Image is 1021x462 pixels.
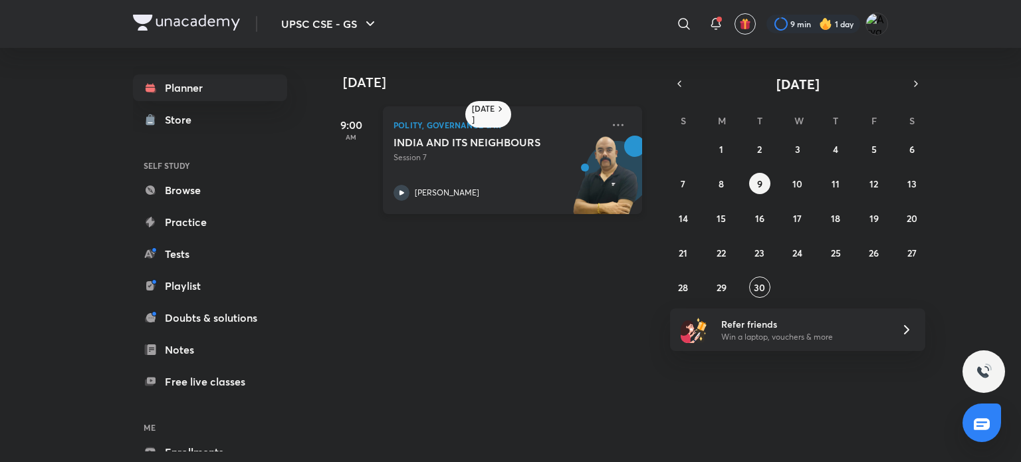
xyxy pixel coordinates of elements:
img: Company Logo [133,15,240,31]
button: September 22, 2025 [711,242,732,263]
button: September 6, 2025 [901,138,923,160]
abbr: September 7, 2025 [681,177,685,190]
h5: INDIA AND ITS NEIGHBOURS [394,136,559,149]
button: September 19, 2025 [863,207,885,229]
a: Free live classes [133,368,287,395]
p: [PERSON_NAME] [415,187,479,199]
button: September 27, 2025 [901,242,923,263]
a: Company Logo [133,15,240,34]
button: September 23, 2025 [749,242,770,263]
a: Browse [133,177,287,203]
button: September 8, 2025 [711,173,732,194]
a: Tests [133,241,287,267]
abbr: September 20, 2025 [907,212,917,225]
abbr: September 19, 2025 [869,212,879,225]
abbr: September 13, 2025 [907,177,917,190]
abbr: September 24, 2025 [792,247,802,259]
button: September 29, 2025 [711,277,732,298]
abbr: September 2, 2025 [757,143,762,156]
h5: 9:00 [324,117,378,133]
button: September 3, 2025 [787,138,808,160]
abbr: Monday [718,114,726,127]
h6: [DATE] [472,104,495,125]
abbr: September 8, 2025 [719,177,724,190]
abbr: September 1, 2025 [719,143,723,156]
abbr: September 17, 2025 [793,212,802,225]
abbr: September 15, 2025 [717,212,726,225]
button: September 7, 2025 [673,173,694,194]
button: September 26, 2025 [863,242,885,263]
abbr: September 25, 2025 [831,247,841,259]
abbr: September 14, 2025 [679,212,688,225]
abbr: Friday [871,114,877,127]
p: Win a laptop, vouchers & more [721,331,885,343]
abbr: Tuesday [757,114,762,127]
abbr: September 29, 2025 [717,281,727,294]
button: September 5, 2025 [863,138,885,160]
a: Playlist [133,273,287,299]
abbr: Wednesday [794,114,804,127]
button: September 16, 2025 [749,207,770,229]
abbr: September 21, 2025 [679,247,687,259]
div: Store [165,112,199,128]
abbr: September 18, 2025 [831,212,840,225]
p: AM [324,133,378,141]
abbr: September 3, 2025 [795,143,800,156]
button: September 17, 2025 [787,207,808,229]
button: September 2, 2025 [749,138,770,160]
abbr: September 30, 2025 [754,281,765,294]
button: avatar [735,13,756,35]
button: September 24, 2025 [787,242,808,263]
button: September 11, 2025 [825,173,846,194]
button: September 30, 2025 [749,277,770,298]
abbr: September 22, 2025 [717,247,726,259]
img: referral [681,316,707,343]
abbr: September 16, 2025 [755,212,764,225]
abbr: September 6, 2025 [909,143,915,156]
abbr: Thursday [833,114,838,127]
h4: [DATE] [343,74,655,90]
button: September 15, 2025 [711,207,732,229]
abbr: September 5, 2025 [871,143,877,156]
button: September 20, 2025 [901,207,923,229]
button: September 25, 2025 [825,242,846,263]
img: Arya wale [865,13,888,35]
h6: SELF STUDY [133,154,287,177]
abbr: September 4, 2025 [833,143,838,156]
abbr: September 27, 2025 [907,247,917,259]
button: September 12, 2025 [863,173,885,194]
button: September 18, 2025 [825,207,846,229]
abbr: September 23, 2025 [754,247,764,259]
button: September 9, 2025 [749,173,770,194]
abbr: September 10, 2025 [792,177,802,190]
span: [DATE] [776,75,820,93]
button: September 21, 2025 [673,242,694,263]
button: September 10, 2025 [787,173,808,194]
a: Planner [133,74,287,101]
abbr: Saturday [909,114,915,127]
a: Practice [133,209,287,235]
abbr: September 12, 2025 [869,177,878,190]
abbr: September 26, 2025 [869,247,879,259]
abbr: Sunday [681,114,686,127]
button: September 1, 2025 [711,138,732,160]
a: Doubts & solutions [133,304,287,331]
abbr: September 28, 2025 [678,281,688,294]
img: ttu [976,364,992,380]
button: September 4, 2025 [825,138,846,160]
button: [DATE] [689,74,907,93]
button: September 28, 2025 [673,277,694,298]
a: Notes [133,336,287,363]
img: avatar [739,18,751,30]
button: UPSC CSE - GS [273,11,386,37]
a: Store [133,106,287,133]
p: Polity, Governance & IR [394,117,602,133]
img: unacademy [569,136,642,227]
h6: ME [133,416,287,439]
abbr: September 11, 2025 [832,177,840,190]
img: streak [819,17,832,31]
button: September 14, 2025 [673,207,694,229]
p: Session 7 [394,152,602,164]
h6: Refer friends [721,317,885,331]
button: September 13, 2025 [901,173,923,194]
